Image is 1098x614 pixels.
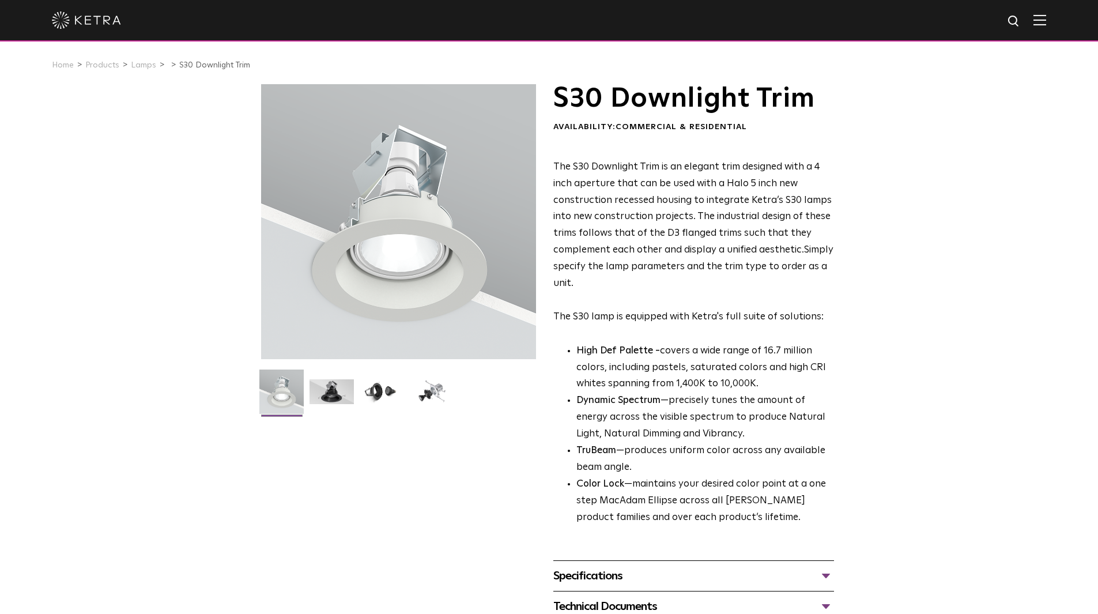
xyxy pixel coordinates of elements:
span: The S30 Downlight Trim is an elegant trim designed with a 4 inch aperture that can be used with a... [553,162,832,255]
span: Simply specify the lamp parameters and the trim type to order as a unit.​ [553,245,833,288]
strong: TruBeam [576,446,616,455]
img: S30-DownlightTrim-2021-Web-Square [259,370,304,423]
div: Availability: [553,122,834,133]
strong: High Def Palette - [576,346,660,356]
span: Commercial & Residential [616,123,747,131]
a: Products [85,61,119,69]
a: Home [52,61,74,69]
strong: Dynamic Spectrum [576,395,661,405]
img: S30 Halo Downlight_Hero_Black_Gradient [310,379,354,413]
h1: S30 Downlight Trim [553,84,834,113]
img: search icon [1007,14,1021,29]
img: S30 Halo Downlight_Exploded_Black [410,379,454,413]
div: Specifications [553,567,834,585]
p: covers a wide range of 16.7 million colors, including pastels, saturated colors and high CRI whit... [576,343,834,393]
a: Lamps [131,61,156,69]
li: —maintains your desired color point at a one step MacAdam Ellipse across all [PERSON_NAME] produc... [576,476,834,526]
img: S30 Halo Downlight_Table Top_Black [360,379,404,413]
strong: Color Lock [576,479,624,489]
img: ketra-logo-2019-white [52,12,121,29]
li: —produces uniform color across any available beam angle. [576,443,834,476]
img: Hamburger%20Nav.svg [1033,14,1046,25]
a: S30 Downlight Trim [179,61,250,69]
li: —precisely tunes the amount of energy across the visible spectrum to produce Natural Light, Natur... [576,393,834,443]
p: The S30 lamp is equipped with Ketra's full suite of solutions: [553,159,834,326]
